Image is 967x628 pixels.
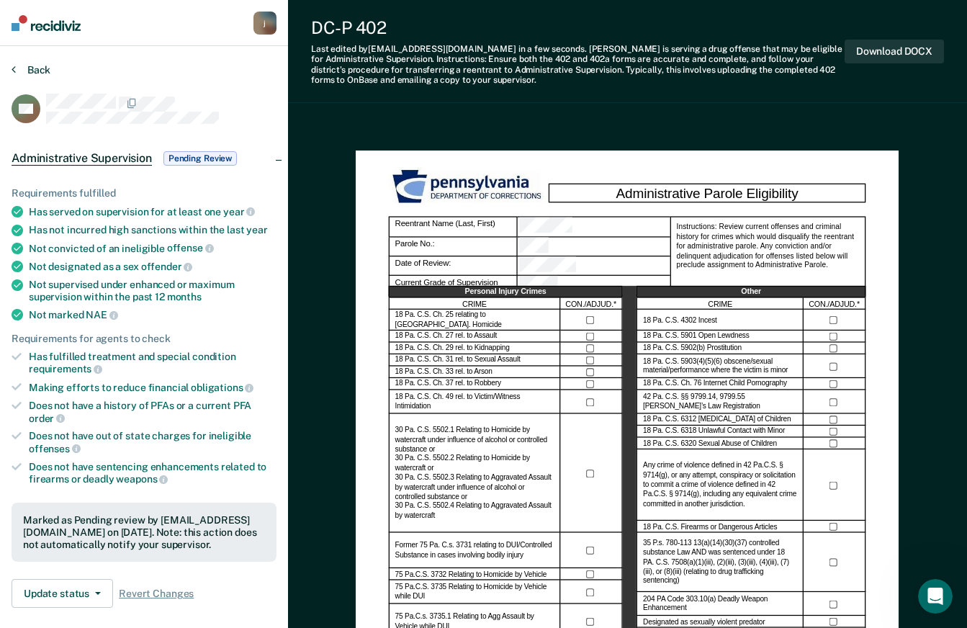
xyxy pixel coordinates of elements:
[637,298,804,310] div: CRIME
[253,12,276,35] button: j
[29,443,81,454] span: offenses
[29,363,102,374] span: requirements
[29,205,276,218] div: Has served on supervision for at least one
[246,224,267,235] span: year
[561,298,623,310] div: CON./ADJUD.*
[643,357,797,376] label: 18 Pa. C.S. 5903(4)(5)(6) obscene/sexual material/performance where the victim is minor
[643,316,717,326] label: 18 Pa. C.S. 4302 Incest
[670,217,866,296] div: Instructions: Review current offenses and criminal history for crimes which would disqualify the ...
[395,368,493,377] label: 18 Pa. C.S. Ch. 33 rel. to Arson
[12,63,50,76] button: Back
[223,206,255,217] span: year
[29,461,276,485] div: Does not have sentencing enhancements related to firearms or deadly
[395,392,554,411] label: 18 Pa. C.S. Ch. 49 rel. to Victim/Witness Intimidation
[29,430,276,454] div: Does not have out of state charges for ineligible
[311,44,845,86] div: Last edited by [EMAIL_ADDRESS][DOMAIN_NAME] . [PERSON_NAME] is serving a drug offense that may be...
[29,381,276,394] div: Making efforts to reduce financial
[29,351,276,375] div: Has fulfilled treatment and special condition
[643,332,749,341] label: 18 Pa. C.S. 5901 Open Lewdness
[395,311,554,330] label: 18 Pa. C.S. Ch. 25 relating to [GEOGRAPHIC_DATA]. Homicide
[389,287,623,299] div: Personal Injury Crimes
[643,427,785,436] label: 18 Pa. C.S. 6318 Unlawful Contact with Minor
[643,462,797,509] label: Any crime of violence defined in 42 Pa.C.S. § 9714(g), or any attempt, conspiracy or solicitation...
[389,217,518,237] div: Reentrant Name (Last, First)
[395,380,501,389] label: 18 Pa. C.S. Ch. 37 rel. to Robbery
[395,426,554,521] label: 30 Pa. C.S. 5502.1 Relating to Homicide by watercraft under influence of alcohol or controlled su...
[643,617,765,627] label: Designated as sexually violent predator
[141,261,193,272] span: offender
[389,257,518,277] div: Date of Review:
[518,238,670,257] div: Parole No.:
[643,439,777,449] label: 18 Pa. C.S. 6320 Sexual Abuse of Children
[163,151,237,166] span: Pending Review
[643,595,797,614] label: 204 PA Code 303.10(a) Deadly Weapon Enhancement
[389,238,518,257] div: Parole No.:
[637,287,866,299] div: Other
[395,570,547,579] label: 75 Pa.C.S. 3732 Relating to Homicide by Vehicle
[804,298,865,310] div: CON./ADJUD.*
[395,344,510,354] label: 18 Pa. C.S. Ch. 29 rel. to Kidnapping
[191,382,253,393] span: obligations
[389,298,561,310] div: CRIME
[643,380,787,389] label: 18 Pa. C.S. Ch. 76 Internet Child Pornography
[311,17,845,38] div: DC-P 402
[12,579,113,608] button: Update status
[518,217,670,237] div: Reentrant Name (Last, First)
[29,400,276,424] div: Does not have a history of PFAs or a current PFA order
[12,151,152,166] span: Administrative Supervision
[643,539,797,587] label: 35 P.s. 780-113 13(a)(14)(30)(37) controlled substance Law AND was sentenced under 18 PA. C.S. 75...
[86,309,117,320] span: NAE
[23,514,265,550] div: Marked as Pending review by [EMAIL_ADDRESS][DOMAIN_NAME] on [DATE]. Note: this action does not au...
[12,333,276,345] div: Requirements for agents to check
[116,473,168,485] span: weapons
[29,308,276,321] div: Not marked
[395,332,498,341] label: 18 Pa. C.S. Ch. 27 rel. to Assault
[389,277,518,296] div: Current Grade of Supervision
[918,579,953,614] iframe: Intercom live chat
[643,392,797,411] label: 42 Pa. C.S. §§ 9799.14, 9799.55 [PERSON_NAME]’s Law Registration
[29,260,276,273] div: Not designated as a sex
[12,15,81,31] img: Recidiviz
[167,242,214,254] span: offense
[29,279,276,303] div: Not supervised under enhanced or maximum supervision within the past 12
[549,184,865,203] div: Administrative Parole Eligibility
[643,416,791,425] label: 18 Pa. C.S. 6312 [MEDICAL_DATA] of Children
[643,344,742,354] label: 18 Pa. C.S. 5902(b) Prostitution
[12,187,276,199] div: Requirements fulfilled
[845,40,944,63] button: Download DOCX
[29,242,276,255] div: Not convicted of an ineligible
[518,257,670,277] div: Date of Review:
[518,277,670,296] div: Current Grade of Supervision
[518,44,585,54] span: in a few seconds
[389,167,549,207] img: PDOC Logo
[395,583,554,602] label: 75 Pa.C.S. 3735 Relating to Homicide by Vehicle while DUI
[395,542,554,560] label: Former 75 Pa. C.s. 3731 relating to DUI/Controlled Substance in cases involving bodily injury
[29,224,276,236] div: Has not incurred high sanctions within the last
[119,588,194,600] span: Revert Changes
[395,356,521,365] label: 18 Pa. C.S. Ch. 31 rel. to Sexual Assault
[643,522,777,531] label: 18 Pa. C.S. Firearms or Dangerous Articles
[167,291,202,302] span: months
